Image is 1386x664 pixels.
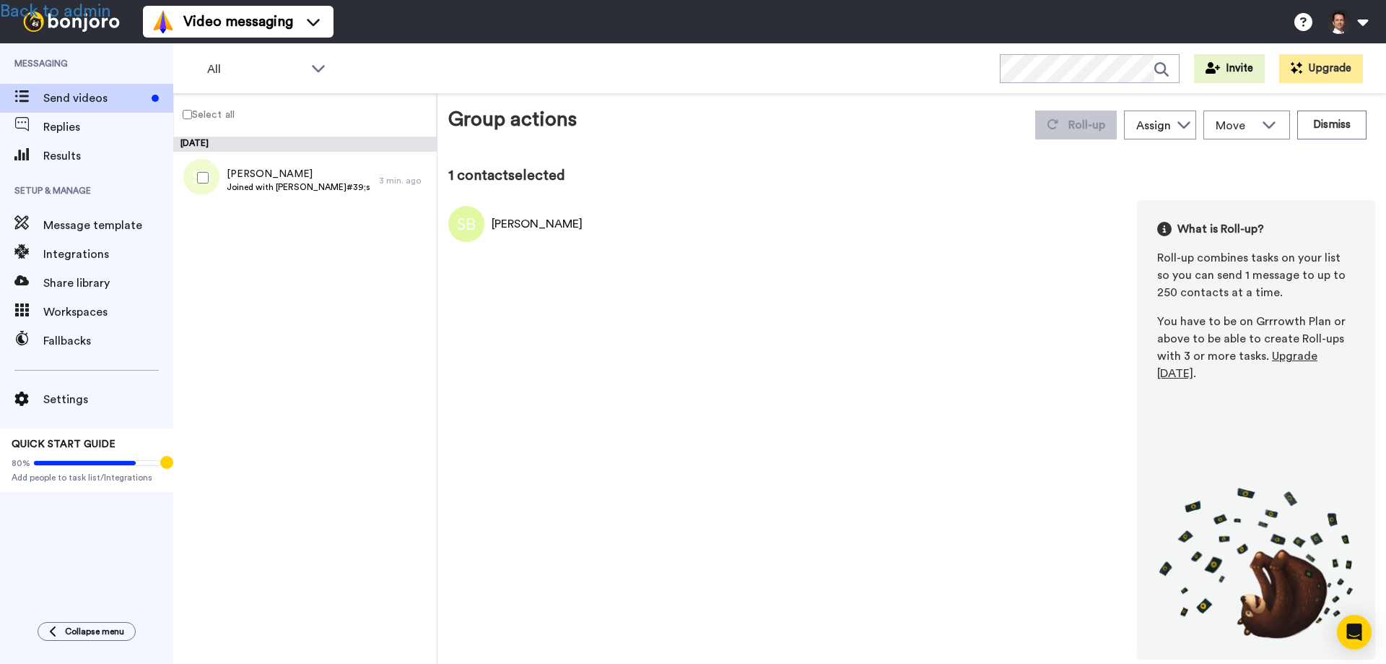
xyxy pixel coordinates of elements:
[43,332,173,350] span: Fallbacks
[43,246,173,263] span: Integrations
[65,626,124,637] span: Collapse menu
[1279,54,1363,83] button: Upgrade
[1194,54,1265,83] button: Invite
[227,167,372,181] span: [PERSON_NAME]
[1337,615,1372,650] div: Open Intercom Messenger
[1157,249,1355,301] div: Roll-up combines tasks on your list so you can send 1 message to up to 250 contacts at a time.
[1035,111,1117,139] button: Roll-up
[43,90,146,107] span: Send videos
[43,303,173,321] span: Workspaces
[1157,313,1355,382] div: You have to be on Grrrowth Plan or above to be able to create Roll-ups with 3 or more tasks. .
[1068,119,1105,131] span: Roll-up
[43,147,173,165] span: Results
[160,456,173,469] div: Tooltip anchor
[1157,487,1355,639] img: joro-roll.png
[173,137,437,152] div: [DATE]
[183,110,192,119] input: Select all
[448,165,1375,186] div: 1 contact selected
[12,472,162,483] span: Add people to task list/Integrations
[12,439,115,449] span: QUICK START GUIDE
[12,457,30,469] span: 80%
[174,105,235,123] label: Select all
[227,181,372,193] span: Joined with [PERSON_NAME]#39;s team
[43,275,173,292] span: Share library
[207,61,304,78] span: All
[43,118,173,136] span: Replies
[1177,220,1264,238] span: What is Roll-up?
[152,10,175,33] img: vm-color.svg
[448,105,577,139] div: Group actions
[1136,117,1171,134] div: Assign
[1216,117,1255,134] span: Move
[1297,111,1367,139] button: Dismiss
[43,391,173,408] span: Settings
[183,12,293,32] span: Video messaging
[448,206,484,242] img: Image of Sarah Bax
[38,622,136,641] button: Collapse menu
[492,215,583,233] div: [PERSON_NAME]
[43,217,173,234] span: Message template
[379,175,430,186] div: 3 min. ago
